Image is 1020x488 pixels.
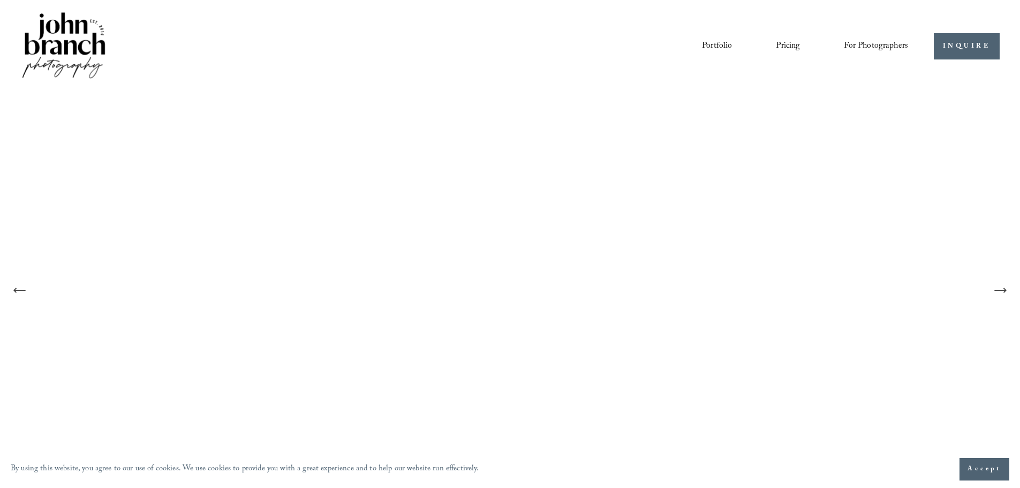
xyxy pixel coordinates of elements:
[959,458,1009,481] button: Accept
[11,462,479,477] p: By using this website, you agree to our use of cookies. We use cookies to provide you with a grea...
[844,37,908,55] a: folder dropdown
[968,464,1001,475] span: Accept
[20,10,107,82] img: John Branch IV Photography
[216,93,809,488] img: A wedding party celebrating outdoors, featuring a bride and groom kissing amidst cheering bridesm...
[988,279,1012,302] button: Next Slide
[844,38,908,55] span: For Photographers
[776,37,800,55] a: Pricing
[934,33,1000,59] a: INQUIRE
[8,279,32,302] button: Previous Slide
[702,37,732,55] a: Portfolio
